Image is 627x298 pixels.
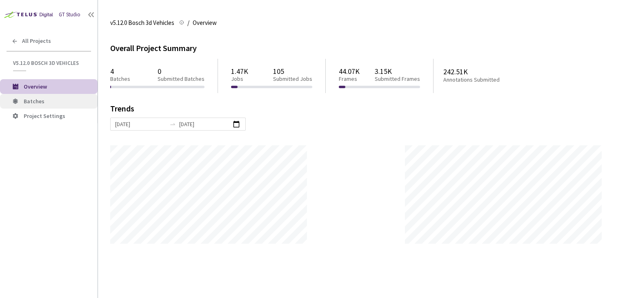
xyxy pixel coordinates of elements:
span: to [169,121,176,127]
p: 44.07K [339,67,360,76]
span: All Projects [22,38,51,44]
div: GT Studio [59,11,80,19]
p: Jobs [231,76,248,82]
p: Frames [339,76,360,82]
div: Trends [110,105,603,118]
span: Project Settings [24,112,65,120]
p: 242.51K [443,67,531,76]
span: Overview [193,18,217,28]
p: 3.15K [375,67,420,76]
span: Batches [24,98,44,105]
input: End date [179,120,230,129]
li: / [187,18,189,28]
p: 105 [273,67,312,76]
p: Annotations Submitted [443,76,531,83]
p: 1.47K [231,67,248,76]
span: swap-right [169,121,176,127]
span: v5.12.0 Bosch 3d Vehicles [13,60,86,67]
p: 4 [110,67,130,76]
span: Overview [24,83,47,90]
div: Overall Project Summary [110,42,615,54]
p: 0 [158,67,205,76]
p: Submitted Frames [375,76,420,82]
p: Submitted Jobs [273,76,312,82]
p: Submitted Batches [158,76,205,82]
p: Batches [110,76,130,82]
span: v5.12.0 Bosch 3d Vehicles [110,18,174,28]
input: Start date [115,120,166,129]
